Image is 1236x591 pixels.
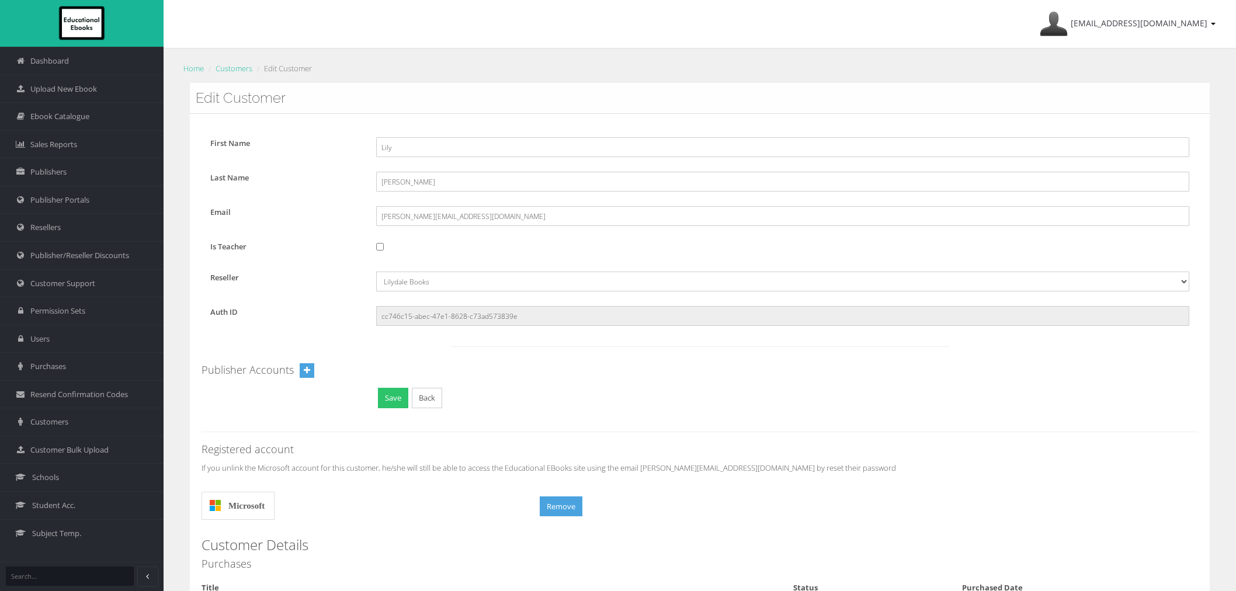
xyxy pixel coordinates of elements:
h3: Customer Details [202,537,1198,552]
span: Dashboard [30,55,69,67]
span: Publishers [30,166,67,178]
span: Subject Temp. [32,528,81,539]
h4: Purchases [202,558,1198,570]
a: Back [412,388,442,408]
span: Customer Support [30,278,95,289]
span: [EMAIL_ADDRESS][DOMAIN_NAME] [1071,18,1207,29]
span: Purchases [30,361,66,372]
label: Last Name [202,172,367,184]
h4: Registered account [202,444,1198,456]
span: Customers [30,416,68,427]
span: Resend Confirmation Codes [30,389,128,400]
span: Student Acc. [32,500,75,511]
a: Customers [216,63,252,74]
span: Ebook Catalogue [30,111,89,122]
span: Permission Sets [30,305,85,317]
li: Edit Customer [254,62,312,75]
button: Remove [540,496,582,517]
label: Email [202,206,367,218]
span: Users [30,333,50,345]
button: Save [378,388,408,408]
span: Customer Bulk Upload [30,444,109,456]
h4: Publisher Accounts [202,364,294,376]
input: Search... [6,566,134,586]
label: Auth ID [202,306,367,318]
img: Avatar [1040,10,1068,38]
span: Publisher/Reseller Discounts [30,250,129,261]
span: Schools [32,472,59,483]
label: Reseller [202,272,367,284]
span: Microsoft [228,492,265,520]
span: Publisher Portals [30,194,89,206]
h3: Edit Customer [196,91,1204,106]
p: If you unlink the Microsoft account for this customer, he/she will still be able to access the Ed... [202,461,1198,474]
label: Is Teacher [202,241,367,253]
span: Upload New Ebook [30,84,97,95]
a: Home [183,63,204,74]
label: First Name [202,137,367,150]
span: Sales Reports [30,139,77,150]
span: Resellers [30,222,61,233]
